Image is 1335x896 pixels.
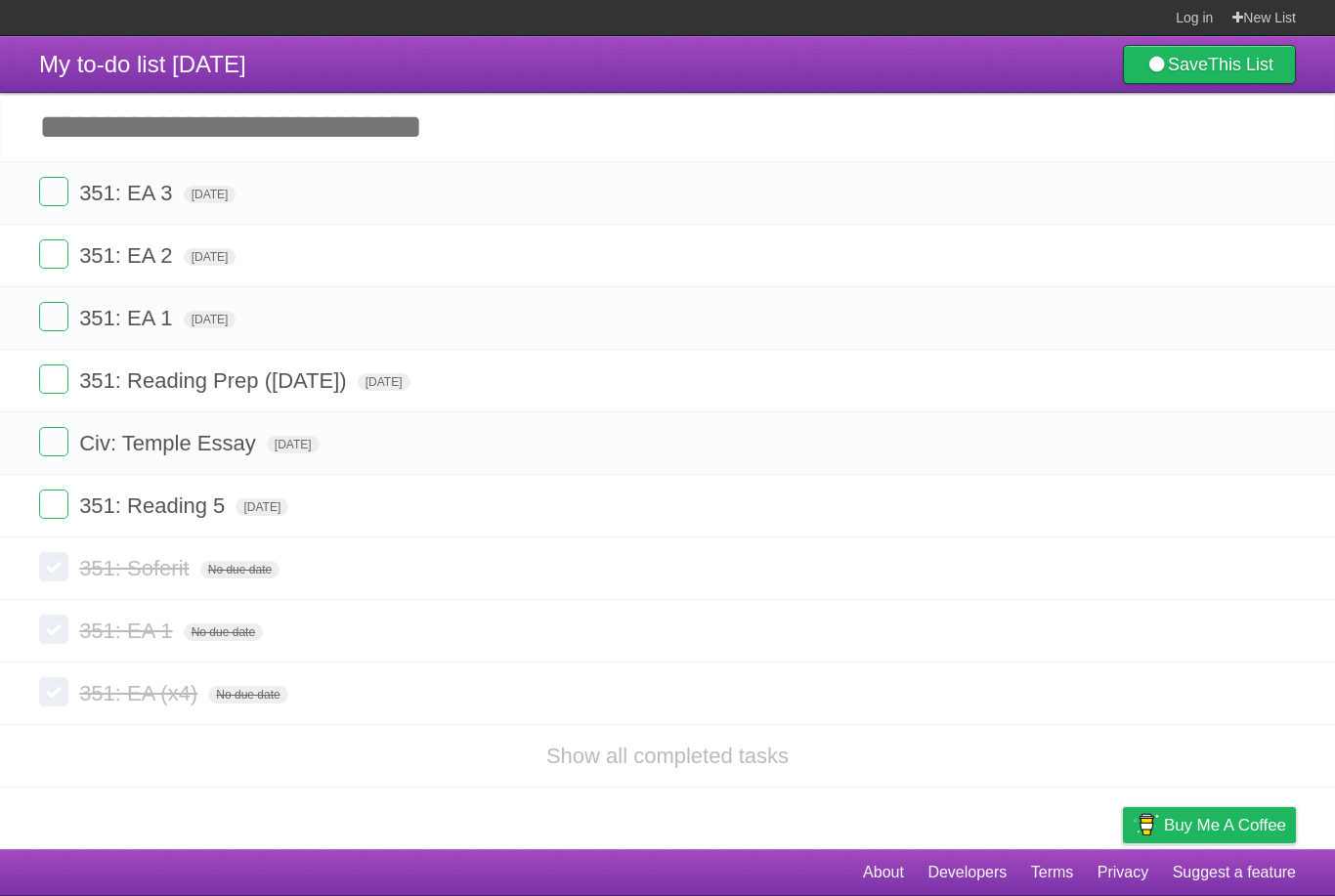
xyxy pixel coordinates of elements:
[79,493,230,518] span: 351: Reading 5
[1123,807,1296,843] a: Buy me a coffee
[1177,302,1214,334] label: Star task
[39,552,68,581] label: Done
[39,490,68,519] label: Done
[1177,490,1214,522] label: Star task
[1123,45,1296,84] a: SaveThis List
[79,181,177,205] span: 351: EA 3
[184,248,237,266] span: [DATE]
[1133,808,1159,841] img: Buy me a coffee
[79,243,177,268] span: 351: EA 2
[1098,854,1148,891] a: Privacy
[79,681,202,705] span: 351: EA (x4)
[927,854,1007,891] a: Developers
[39,677,68,706] label: Done
[39,615,68,644] label: Done
[79,556,194,580] span: 351: Soferit
[1177,239,1214,272] label: Star task
[39,239,68,269] label: Done
[208,686,287,704] span: No due date
[39,427,68,456] label: Done
[267,436,320,453] span: [DATE]
[184,311,237,328] span: [DATE]
[1164,808,1286,842] span: Buy me a coffee
[184,623,263,641] span: No due date
[1177,364,1214,397] label: Star task
[236,498,288,516] span: [DATE]
[1173,854,1296,891] a: Suggest a feature
[1177,427,1214,459] label: Star task
[79,306,177,330] span: 351: EA 1
[39,51,246,77] span: My to-do list [DATE]
[358,373,410,391] span: [DATE]
[200,561,280,578] span: No due date
[79,431,261,455] span: Civ: Temple Essay
[39,177,68,206] label: Done
[1177,177,1214,209] label: Star task
[863,854,904,891] a: About
[79,619,177,643] span: 351: EA 1
[1208,55,1273,74] b: This List
[79,368,352,393] span: 351: Reading Prep ([DATE])
[39,302,68,331] label: Done
[1031,854,1074,891] a: Terms
[546,744,789,768] a: Show all completed tasks
[184,186,237,203] span: [DATE]
[39,364,68,394] label: Done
